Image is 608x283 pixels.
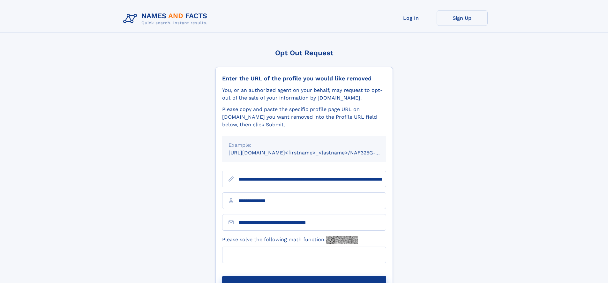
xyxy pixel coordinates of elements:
div: You, or an authorized agent on your behalf, may request to opt-out of the sale of your informatio... [222,86,386,102]
small: [URL][DOMAIN_NAME]<firstname>_<lastname>/NAF325G-xxxxxxxx [229,150,398,156]
a: Sign Up [437,10,488,26]
div: Opt Out Request [215,49,393,57]
a: Log In [386,10,437,26]
div: Please copy and paste the specific profile page URL on [DOMAIN_NAME] you want removed into the Pr... [222,106,386,129]
div: Example: [229,141,380,149]
label: Please solve the following math function: [222,236,358,244]
img: Logo Names and Facts [121,10,213,27]
div: Enter the URL of the profile you would like removed [222,75,386,82]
